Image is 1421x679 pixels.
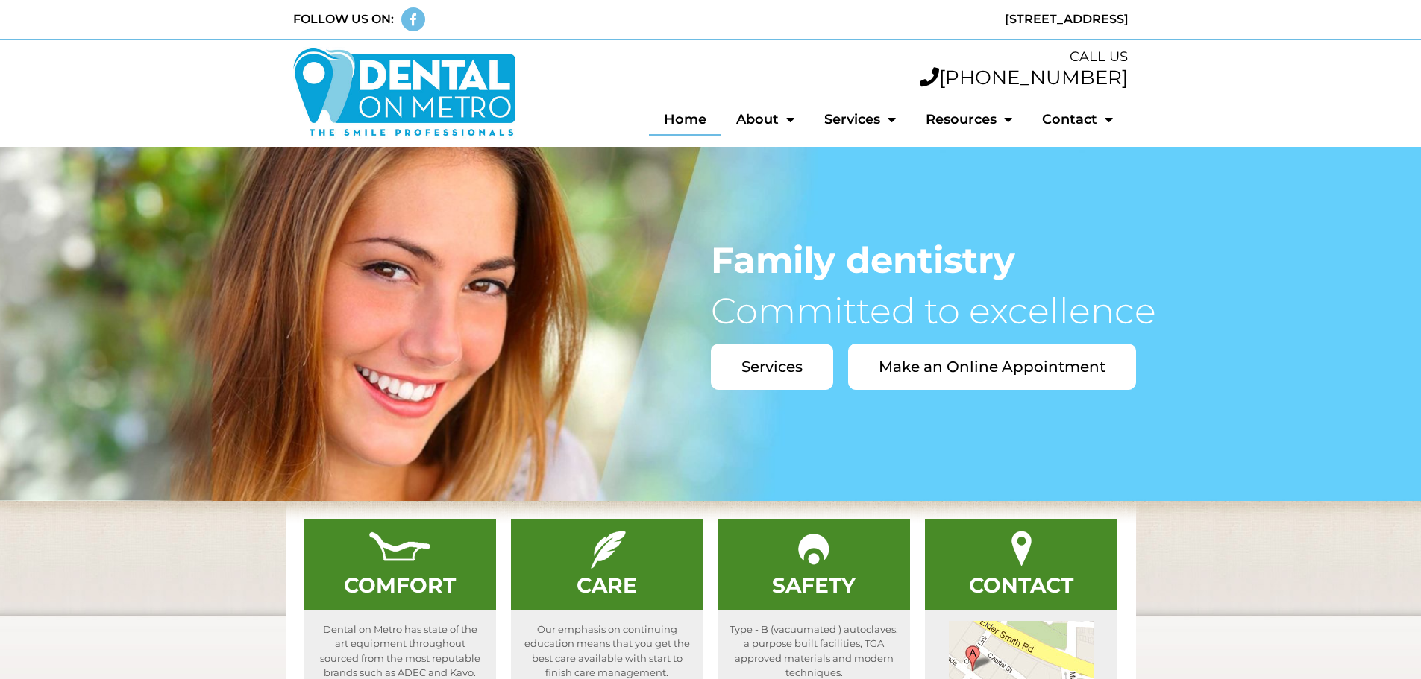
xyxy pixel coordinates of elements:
span: Make an Online Appointment [879,359,1105,374]
a: Make an Online Appointment [848,344,1136,390]
div: CALL US [531,47,1129,67]
nav: Menu [531,102,1129,136]
a: Services [809,102,911,136]
a: Services [711,344,833,390]
span: Services [741,359,803,374]
a: SAFETY [772,572,856,598]
a: CONTACT [969,572,1073,598]
a: Resources [911,102,1027,136]
a: [PHONE_NUMBER] [920,66,1128,89]
div: FOLLOW US ON: [293,10,394,28]
a: Contact [1027,102,1128,136]
a: About [721,102,809,136]
div: [STREET_ADDRESS] [718,10,1129,28]
a: Home [649,102,721,136]
a: CARE [577,572,637,598]
a: COMFORT [344,572,456,598]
